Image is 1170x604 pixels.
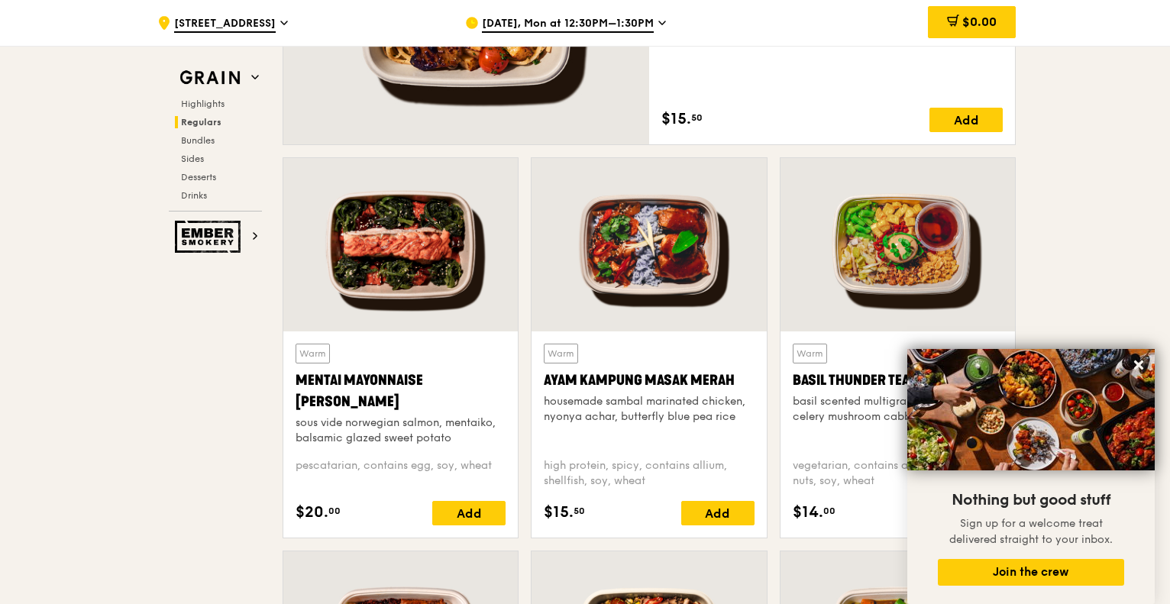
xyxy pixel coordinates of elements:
div: Warm [544,344,578,363]
div: pescatarian, contains egg, soy, wheat [296,458,506,489]
span: $15. [544,501,574,524]
div: high protein, spicy, contains allium, shellfish, soy, wheat [544,458,754,489]
img: Ember Smokery web logo [175,221,245,253]
span: 50 [574,505,585,517]
span: Sides [181,153,204,164]
span: [DATE], Mon at 12:30PM–1:30PM [482,16,654,33]
span: Nothing but good stuff [952,491,1110,509]
span: Drinks [181,190,207,201]
span: Regulars [181,117,221,128]
span: 00 [823,505,835,517]
div: Add [432,501,506,525]
span: $14. [793,501,823,524]
div: housemade sambal marinated chicken, nyonya achar, butterfly blue pea rice [544,394,754,425]
img: Grain web logo [175,64,245,92]
div: sous vide norwegian salmon, mentaiko, balsamic glazed sweet potato [296,415,506,446]
span: Highlights [181,99,225,109]
button: Join the crew [938,559,1124,586]
div: Basil Thunder Tea Rice [793,370,1003,391]
span: [STREET_ADDRESS] [174,16,276,33]
span: 50 [691,111,703,124]
div: vegetarian, contains allium, barley, egg, nuts, soy, wheat [793,458,1003,489]
img: DSC07876-Edit02-Large.jpeg [907,349,1155,470]
span: Sign up for a welcome treat delivered straight to your inbox. [949,517,1113,546]
span: $20. [296,501,328,524]
span: Desserts [181,172,216,182]
span: Bundles [181,135,215,146]
div: Mentai Mayonnaise [PERSON_NAME] [296,370,506,412]
div: Add [681,501,755,525]
span: $0.00 [962,15,997,29]
button: Close [1126,353,1151,377]
div: Warm [793,344,827,363]
div: basil scented multigrain rice, braised celery mushroom cabbage, hanjuku egg [793,394,1003,425]
div: Warm [296,344,330,363]
span: 00 [328,505,341,517]
span: $15. [661,108,691,131]
div: Ayam Kampung Masak Merah [544,370,754,391]
div: Add [929,108,1003,132]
